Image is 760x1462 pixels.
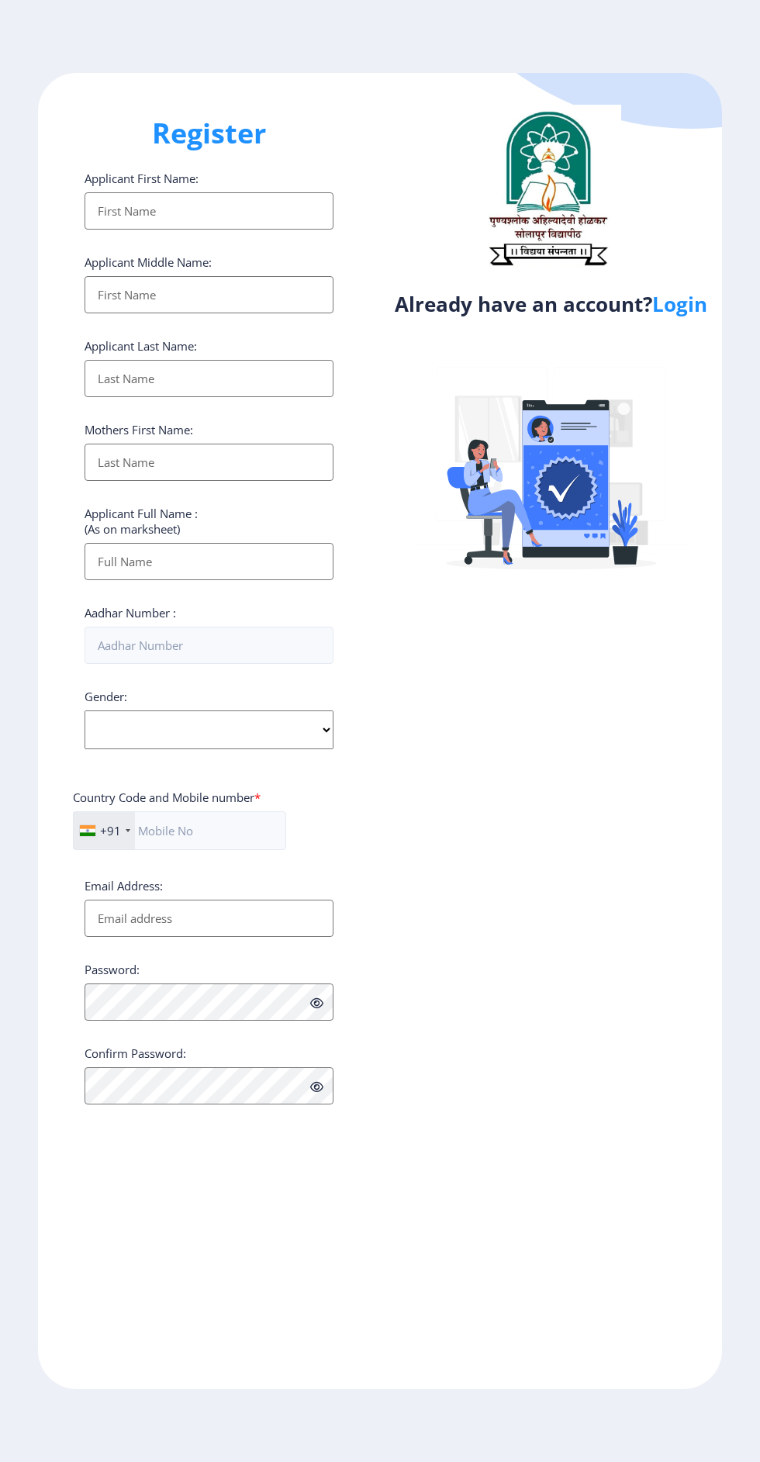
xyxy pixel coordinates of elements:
[85,444,333,481] input: Last Name
[85,422,193,437] label: Mothers First Name:
[85,254,212,270] label: Applicant Middle Name:
[474,105,621,271] img: logo
[73,790,261,805] label: Country Code and Mobile number
[74,812,135,849] div: India (भारत): +91
[392,292,710,316] h4: Already have an account?
[85,276,333,313] input: First Name
[73,811,286,850] input: Mobile No
[100,823,121,838] div: +91
[85,543,333,580] input: Full Name
[85,627,333,664] input: Aadhar Number
[85,192,333,230] input: First Name
[85,878,163,893] label: Email Address:
[85,1046,186,1061] label: Confirm Password:
[416,337,687,609] img: Verified-rafiki.svg
[85,605,176,620] label: Aadhar Number :
[85,689,127,704] label: Gender:
[85,900,333,937] input: Email address
[85,506,198,537] label: Applicant Full Name : (As on marksheet)
[85,115,333,152] h1: Register
[652,290,707,318] a: Login
[85,171,199,186] label: Applicant First Name:
[85,338,197,354] label: Applicant Last Name:
[85,360,333,397] input: Last Name
[85,962,140,977] label: Password:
